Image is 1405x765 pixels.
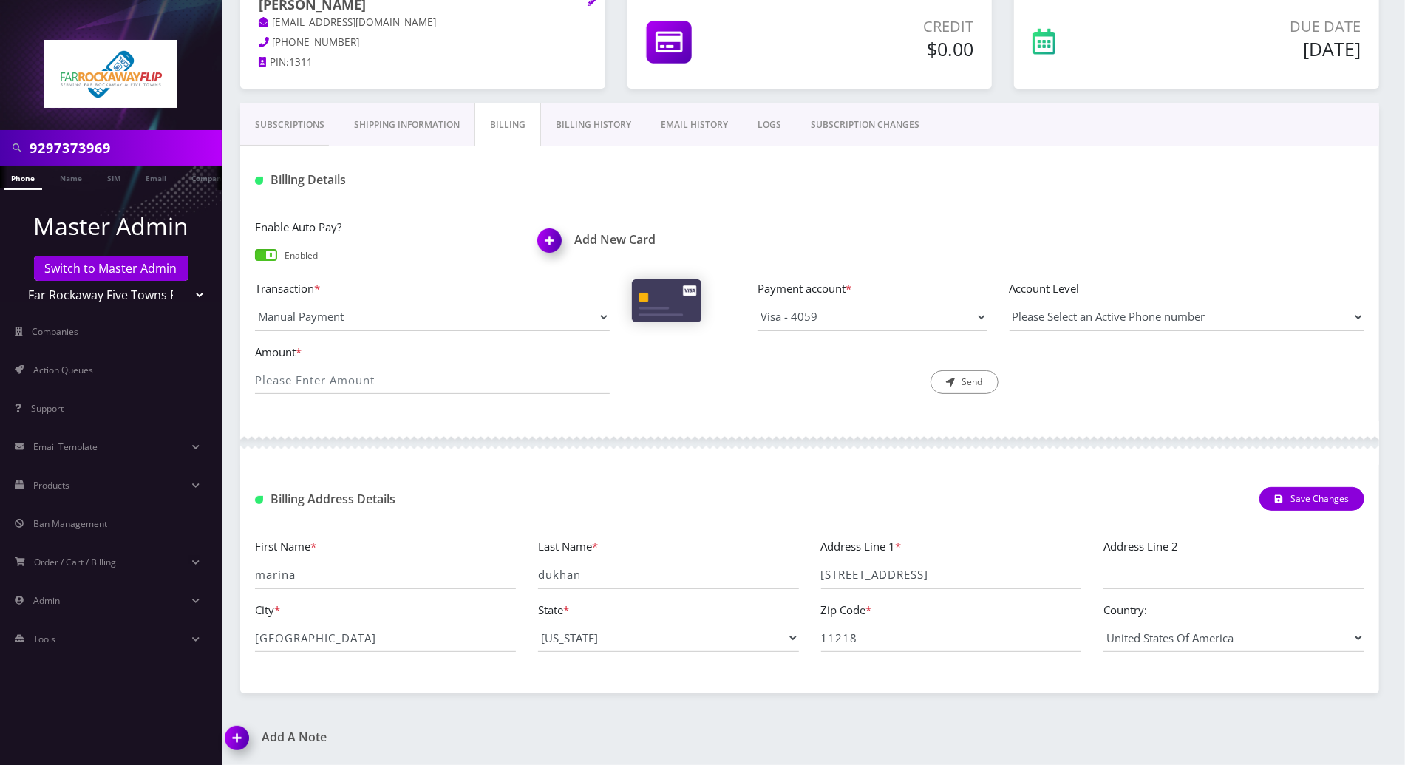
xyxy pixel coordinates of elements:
p: Credit [792,16,973,38]
a: Add New CardAdd New Card [538,233,799,247]
h1: Billing Address Details [255,492,610,506]
a: Phone [4,166,42,190]
a: [EMAIL_ADDRESS][DOMAIN_NAME] [259,16,437,30]
input: Search in Company [30,134,218,162]
label: Last Name [538,538,598,555]
img: Add New Card [531,224,574,268]
input: Last Name [538,561,799,589]
h1: Billing Details [255,173,610,187]
label: Zip Code [821,602,872,619]
p: Enabled [285,249,318,262]
span: Order / Cart / Billing [35,556,117,568]
button: Send [931,370,999,394]
span: [PHONE_NUMBER] [273,35,360,49]
a: PIN: [259,55,289,70]
span: Ban Management [33,517,107,530]
label: First Name [255,538,316,555]
a: Email [138,166,174,188]
a: EMAIL HISTORY [646,103,743,146]
h5: [DATE] [1149,38,1361,60]
span: Products [33,479,69,492]
label: Address Line 1 [821,538,902,555]
label: Country: [1103,602,1147,619]
input: Address Line 1 [821,561,1082,589]
label: Address Line 2 [1103,538,1178,555]
label: Account Level [1010,280,1364,297]
a: Shipping Information [339,103,474,146]
a: Billing History [541,103,646,146]
img: Far Rockaway Five Towns Flip [44,40,177,108]
span: Action Queues [33,364,93,376]
span: Admin [33,594,60,607]
span: Tools [33,633,55,645]
a: Billing [474,103,541,146]
img: Billing Details [255,177,263,185]
a: Company [184,166,234,188]
p: Due Date [1149,16,1361,38]
h1: Add New Card [538,233,799,247]
a: LOGS [743,103,796,146]
span: 1311 [289,55,313,69]
input: City [255,624,516,652]
input: Please Enter Amount [255,366,610,394]
input: Zip [821,624,1082,652]
label: Amount [255,344,610,361]
button: Save Changes [1259,487,1364,511]
a: Subscriptions [240,103,339,146]
label: Enable Auto Pay? [255,219,516,236]
label: City [255,602,280,619]
img: Billing Address Detail [255,496,263,504]
a: SIM [100,166,128,188]
h5: $0.00 [792,38,973,60]
label: Payment account [758,280,987,297]
a: Switch to Master Admin [34,256,188,281]
span: Companies [33,325,79,338]
label: State [538,602,569,619]
a: SUBSCRIPTION CHANGES [796,103,934,146]
a: Add A Note [225,730,799,744]
span: Support [31,402,64,415]
label: Transaction [255,280,610,297]
img: Cards [632,279,701,322]
span: Email Template [33,441,98,453]
input: First Name [255,561,516,589]
a: Name [52,166,89,188]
